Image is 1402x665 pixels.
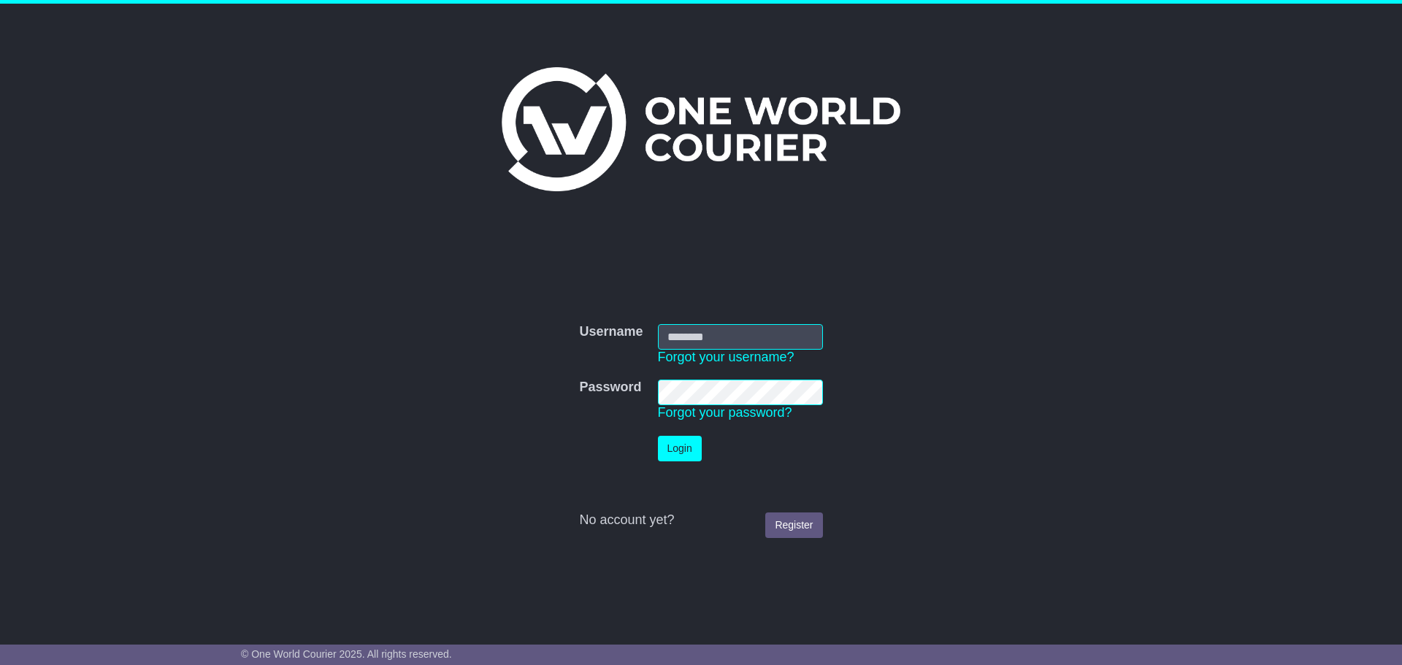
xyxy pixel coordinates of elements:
label: Username [579,324,643,340]
button: Login [658,436,702,461]
a: Forgot your password? [658,405,792,420]
span: © One World Courier 2025. All rights reserved. [241,648,452,660]
a: Register [765,512,822,538]
label: Password [579,380,641,396]
a: Forgot your username? [658,350,794,364]
div: No account yet? [579,512,822,528]
img: One World [502,67,900,191]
